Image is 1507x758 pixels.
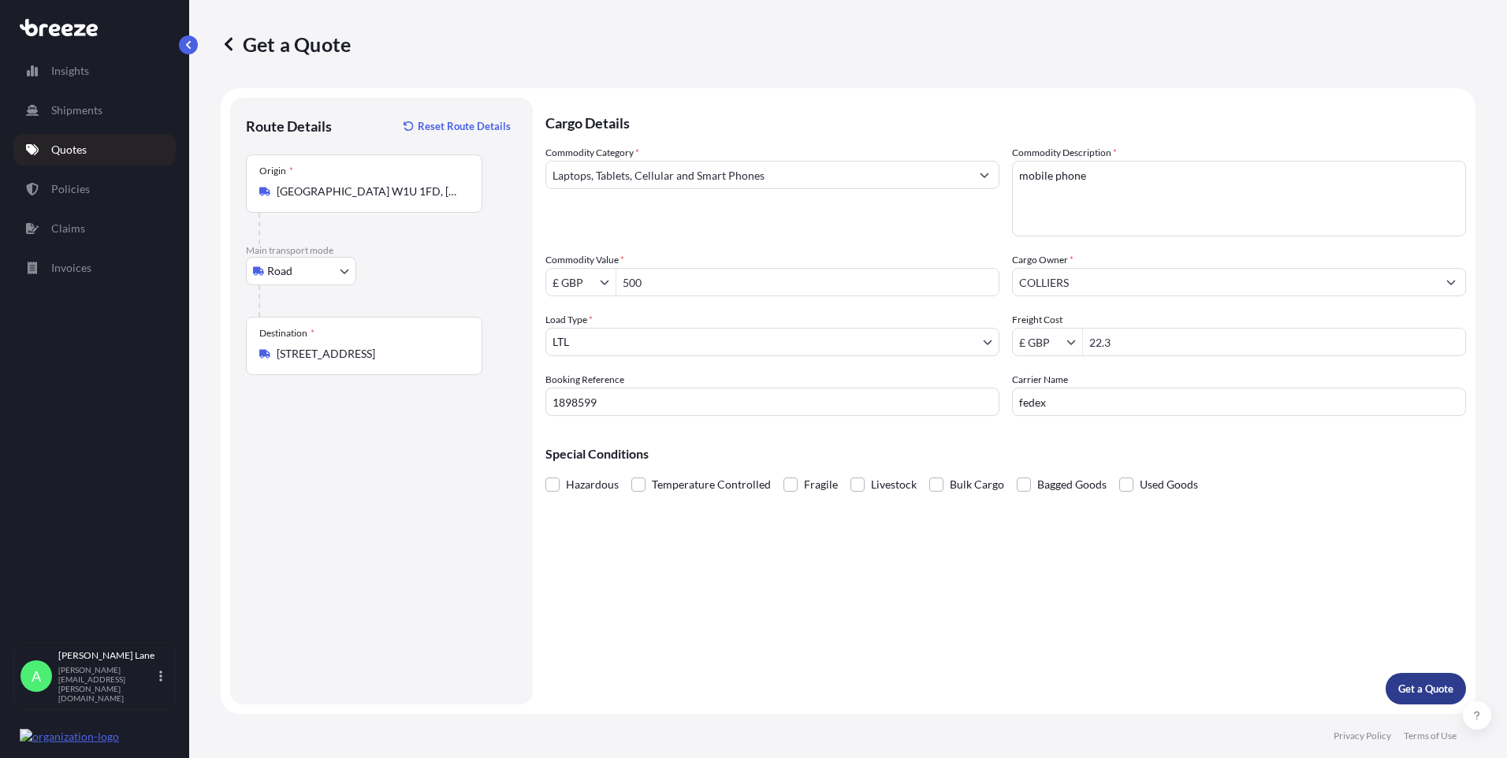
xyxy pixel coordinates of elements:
p: Special Conditions [545,448,1466,460]
button: Reset Route Details [396,113,517,139]
label: Commodity Description [1012,145,1117,161]
input: Freight Cost [1013,328,1066,356]
a: Invoices [13,252,176,284]
div: Destination [259,327,314,340]
a: Quotes [13,134,176,165]
span: Road [267,263,292,279]
a: Insights [13,55,176,87]
p: [PERSON_NAME] Lane [58,649,156,662]
div: Origin [259,165,293,177]
span: Fragile [804,473,838,496]
span: Bulk Cargo [950,473,1004,496]
span: Temperature Controlled [652,473,771,496]
button: LTL [545,328,999,356]
label: Booking Reference [545,372,624,388]
span: Bagged Goods [1037,473,1107,496]
a: Privacy Policy [1334,730,1391,742]
img: organization-logo [20,729,119,745]
button: Get a Quote [1386,673,1466,704]
span: Used Goods [1140,473,1198,496]
p: Get a Quote [1398,681,1453,697]
a: Terms of Use [1404,730,1457,742]
a: Policies [13,173,176,205]
p: Quotes [51,142,87,158]
button: Show suggestions [970,161,999,189]
button: Show suggestions [600,274,616,290]
label: Commodity Value [545,252,624,268]
span: Livestock [871,473,917,496]
span: A [32,668,41,684]
p: Reset Route Details [418,118,511,134]
span: Hazardous [566,473,619,496]
button: Show suggestions [1066,334,1082,350]
label: Carrier Name [1012,372,1068,388]
span: LTL [553,334,569,350]
p: Invoices [51,260,91,276]
input: Destination [277,346,463,362]
button: Select transport [246,257,356,285]
input: Origin [277,184,463,199]
p: Get a Quote [221,32,351,57]
p: Route Details [246,117,332,136]
a: Shipments [13,95,176,126]
input: Enter name [1012,388,1466,416]
a: Claims [13,213,176,244]
span: Load Type [545,312,593,328]
input: Enter amount [1083,328,1465,356]
input: Type amount [616,268,999,296]
p: Cargo Details [545,98,1466,145]
p: Shipments [51,102,102,118]
button: Show suggestions [1437,268,1465,296]
p: Claims [51,221,85,236]
p: Insights [51,63,89,79]
label: Cargo Owner [1012,252,1074,268]
input: Full name [1013,268,1437,296]
input: Select a commodity type [546,161,970,189]
label: Commodity Category [545,145,639,161]
input: Commodity Value [546,268,600,296]
p: Main transport mode [246,244,517,257]
p: [PERSON_NAME][EMAIL_ADDRESS][PERSON_NAME][DOMAIN_NAME] [58,665,156,703]
p: Policies [51,181,90,197]
label: Freight Cost [1012,312,1062,328]
input: Your internal reference [545,388,999,416]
